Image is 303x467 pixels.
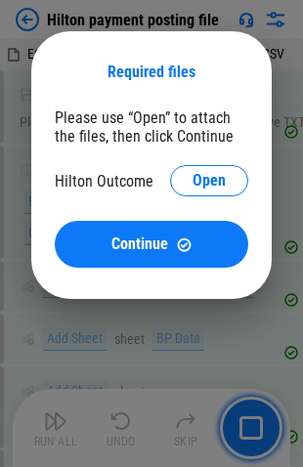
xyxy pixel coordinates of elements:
[193,173,226,189] span: Open
[55,108,248,146] div: Please use “Open” to attach the files, then click Continue
[176,236,193,253] img: Continue
[55,172,153,191] div: Hilton Outcome
[55,63,248,81] div: Required files
[111,236,168,252] span: Continue
[55,221,248,268] button: ContinueContinue
[170,165,248,196] button: Open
